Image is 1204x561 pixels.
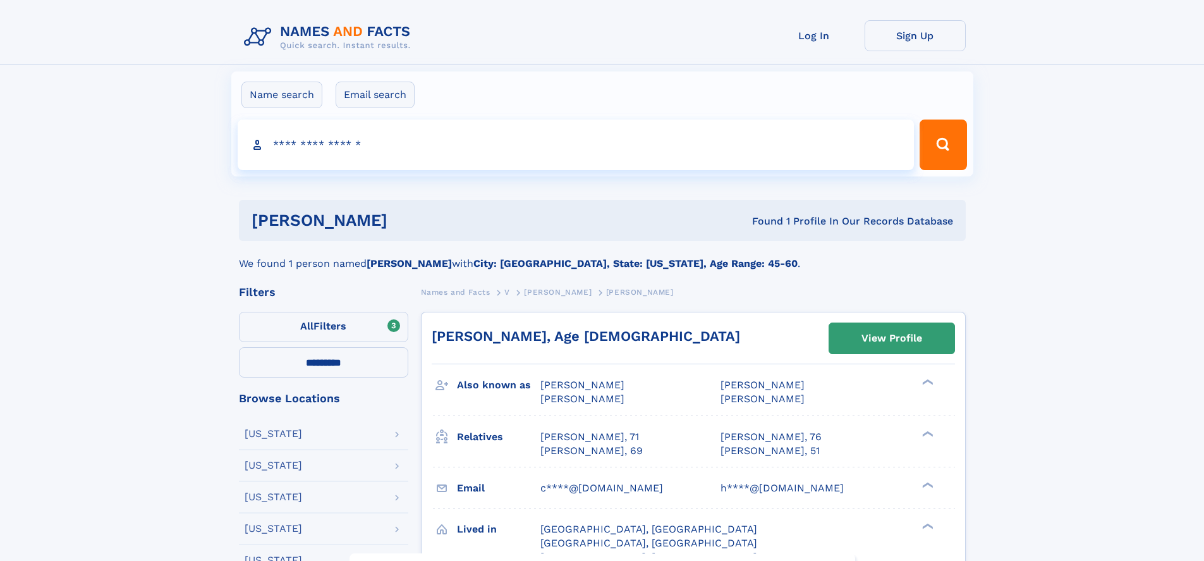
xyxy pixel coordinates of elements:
[540,430,639,444] a: [PERSON_NAME], 71
[721,379,805,391] span: [PERSON_NAME]
[245,492,302,502] div: [US_STATE]
[919,429,934,438] div: ❯
[540,523,757,535] span: [GEOGRAPHIC_DATA], [GEOGRAPHIC_DATA]
[239,241,966,271] div: We found 1 person named with .
[540,379,624,391] span: [PERSON_NAME]
[920,120,966,170] button: Search Button
[300,320,313,332] span: All
[524,284,592,300] a: [PERSON_NAME]
[252,213,570,228] h1: [PERSON_NAME]
[239,312,408,342] label: Filters
[540,393,624,405] span: [PERSON_NAME]
[421,284,490,300] a: Names and Facts
[457,426,540,448] h3: Relatives
[457,374,540,396] h3: Also known as
[721,393,805,405] span: [PERSON_NAME]
[721,430,822,444] a: [PERSON_NAME], 76
[865,20,966,51] a: Sign Up
[540,444,643,458] a: [PERSON_NAME], 69
[721,444,820,458] a: [PERSON_NAME], 51
[245,460,302,471] div: [US_STATE]
[763,20,865,51] a: Log In
[238,120,915,170] input: search input
[336,82,415,108] label: Email search
[367,257,452,269] b: [PERSON_NAME]
[919,378,934,386] div: ❯
[239,20,421,54] img: Logo Names and Facts
[457,519,540,540] h3: Lived in
[569,214,953,228] div: Found 1 Profile In Our Records Database
[919,481,934,489] div: ❯
[919,522,934,530] div: ❯
[861,324,922,353] div: View Profile
[245,429,302,439] div: [US_STATE]
[829,323,954,354] a: View Profile
[540,537,757,549] span: [GEOGRAPHIC_DATA], [GEOGRAPHIC_DATA]
[432,328,740,344] a: [PERSON_NAME], Age [DEMOGRAPHIC_DATA]
[239,393,408,404] div: Browse Locations
[245,524,302,534] div: [US_STATE]
[524,288,592,297] span: [PERSON_NAME]
[241,82,322,108] label: Name search
[473,257,798,269] b: City: [GEOGRAPHIC_DATA], State: [US_STATE], Age Range: 45-60
[457,478,540,499] h3: Email
[239,287,408,298] div: Filters
[504,284,510,300] a: V
[606,288,674,297] span: [PERSON_NAME]
[504,288,510,297] span: V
